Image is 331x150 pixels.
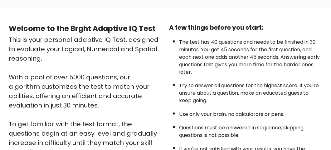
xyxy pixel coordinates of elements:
li: The test has 40 questions and needs to be finished in 30 minutes. You get 45 seconds for the firs... [179,35,323,76]
li: Try to answer all questions for the highest score. If you're unsure about a question, make an edu... [179,79,323,104]
li: Questions must be answered in sequence; skipping questions is not possible. [179,121,323,139]
b: Welcome to the Brght Adaptive IQ Test [9,23,155,33]
div: A few things before you start: [169,23,323,32]
li: Use only your brain, no calculators or pens. [179,107,323,118]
